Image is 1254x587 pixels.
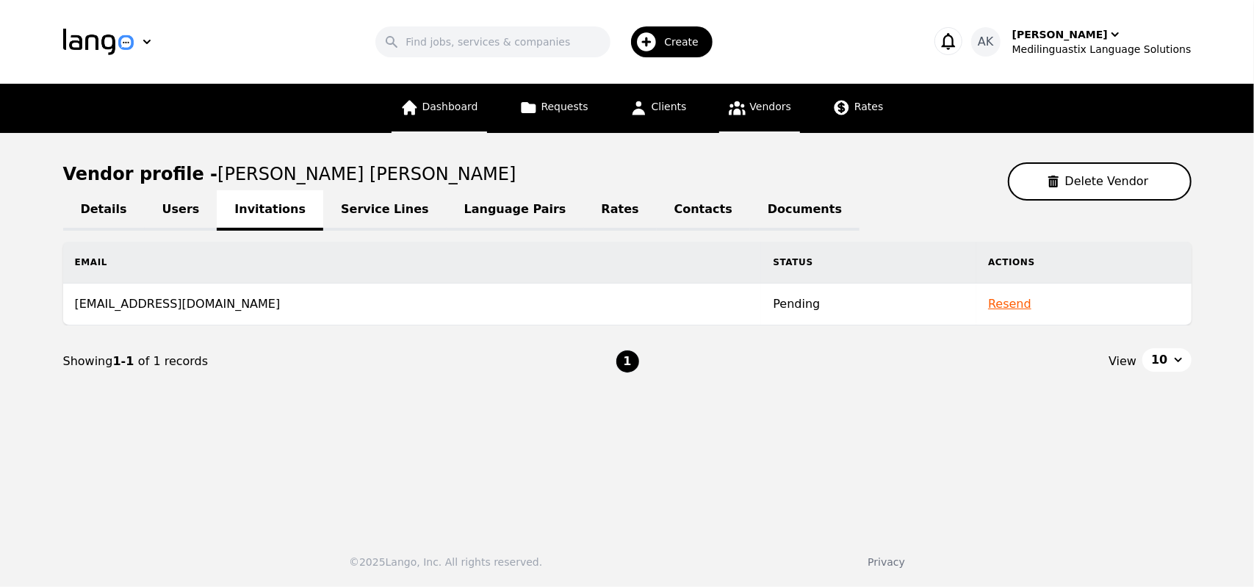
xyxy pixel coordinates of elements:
[761,242,976,284] th: Status
[63,325,1192,397] nav: Page navigation
[145,190,217,231] a: Users
[584,190,657,231] a: Rates
[63,284,762,325] td: [EMAIL_ADDRESS][DOMAIN_NAME]
[447,190,584,231] a: Language Pairs
[657,190,750,231] a: Contacts
[664,35,709,49] span: Create
[621,84,696,133] a: Clients
[824,84,892,133] a: Rates
[868,556,905,568] a: Privacy
[112,354,137,368] span: 1-1
[63,190,145,231] a: Details
[63,353,616,370] div: Showing of 1 records
[349,555,542,569] div: © 2025 Lango, Inc. All rights reserved.
[1012,42,1192,57] div: Medilinguastix Language Solutions
[422,101,478,112] span: Dashboard
[1109,353,1136,370] span: View
[375,26,610,57] input: Find jobs, services & companies
[854,101,883,112] span: Rates
[1012,27,1108,42] div: [PERSON_NAME]
[761,284,976,325] td: Pending
[392,84,487,133] a: Dashboard
[652,101,687,112] span: Clients
[971,27,1192,57] button: AK[PERSON_NAME]Medilinguastix Language Solutions
[63,242,762,284] th: Email
[719,84,800,133] a: Vendors
[988,295,1031,313] button: Resend
[610,21,721,63] button: Create
[323,190,447,231] a: Service Lines
[976,242,1191,284] th: Actions
[978,33,993,51] span: AK
[750,190,860,231] a: Documents
[750,101,791,112] span: Vendors
[541,101,588,112] span: Requests
[1142,348,1191,372] button: 10
[63,29,134,55] img: Logo
[1008,162,1192,201] button: Delete Vendor
[511,84,597,133] a: Requests
[63,164,516,184] h1: Vendor profile -
[217,164,516,184] span: [PERSON_NAME] [PERSON_NAME]
[1151,351,1167,369] span: 10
